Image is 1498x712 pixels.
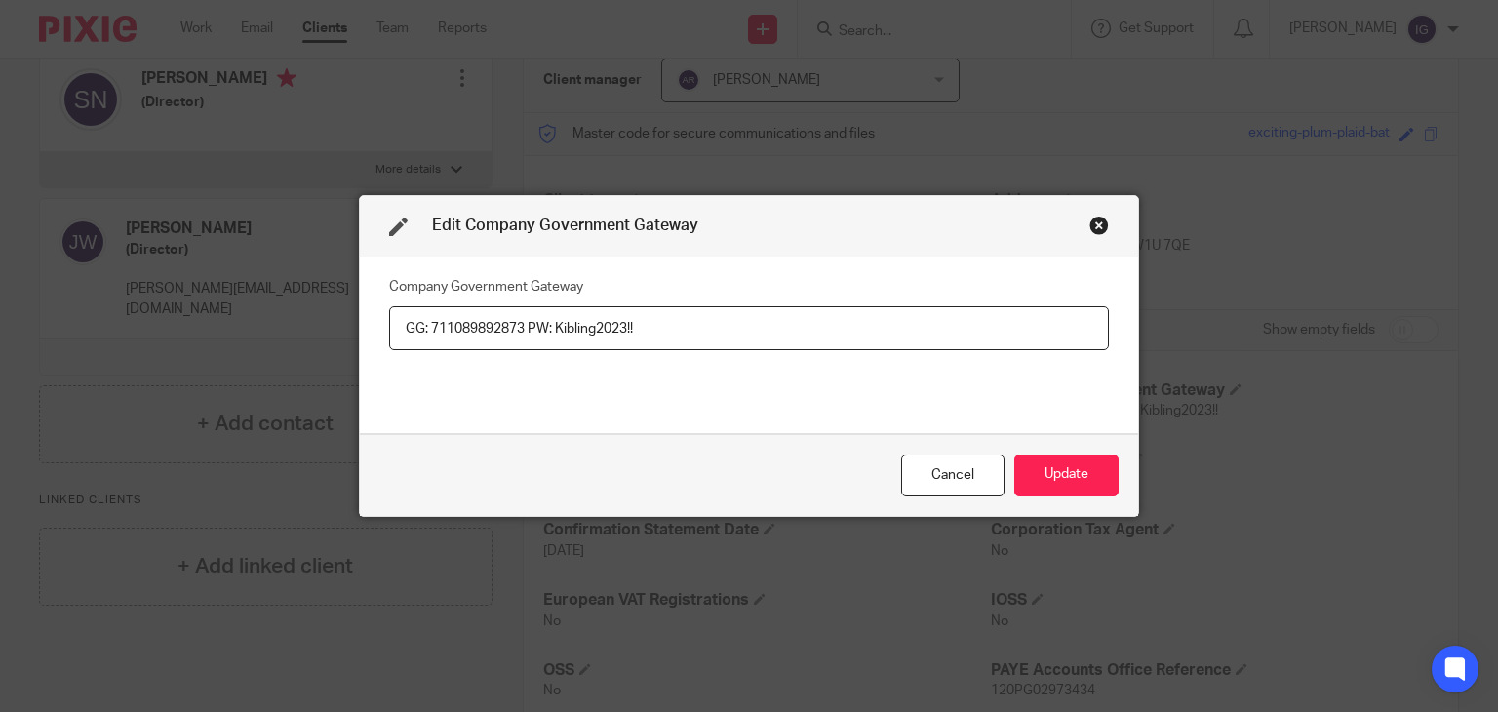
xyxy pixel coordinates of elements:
[389,277,583,297] label: Company Government Gateway
[1089,216,1109,235] div: Close this dialog window
[432,218,698,233] span: Edit Company Government Gateway
[901,455,1005,496] div: Close this dialog window
[1014,455,1119,496] button: Update
[389,306,1109,350] input: Company Government Gateway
